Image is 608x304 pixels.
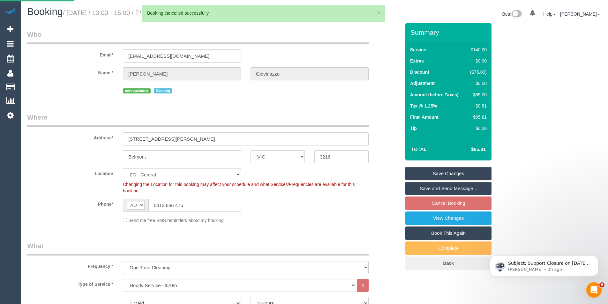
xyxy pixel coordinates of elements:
[468,80,487,86] div: $0.00
[147,10,380,16] div: Booking cancelled successfully
[154,88,172,93] span: Geelong
[22,67,118,76] label: Name *
[410,80,435,86] label: Adjustment
[468,58,487,64] div: $0.00
[22,279,118,287] label: Type of Service *
[251,67,369,80] input: Last Name*
[543,11,556,17] a: Help
[27,30,369,44] legend: Who
[468,125,487,131] div: $0.00
[148,199,241,212] input: Phone*
[405,211,492,225] a: View Changes
[405,182,492,195] a: Save and Send Message...
[410,69,429,75] label: Discount
[410,29,488,36] h3: Summary
[560,11,600,17] a: [PERSON_NAME]
[128,218,224,223] span: Send me free SMS reminders about my booking
[314,150,369,163] input: Post Code*
[480,242,608,287] iframe: Intercom notifications message
[22,49,118,58] label: Email*
[4,6,17,15] img: Automaid Logo
[410,125,417,131] label: Tip
[22,261,118,270] label: Frequency *
[123,67,241,80] input: First Name*
[123,182,355,193] span: Changing the Location for this booking may affect your schedule and what Services/Frequencies are...
[405,167,492,180] a: Save Changes
[27,241,369,256] legend: What
[22,132,118,141] label: Address*
[27,6,63,17] span: Booking
[410,47,426,53] label: Service
[410,103,437,109] label: Tax @ 1.25%
[468,114,487,120] div: $65.81
[452,147,486,152] h4: $65.81
[27,113,369,127] legend: Where
[468,92,487,98] div: $65.00
[123,150,241,163] input: Suburb*
[123,88,151,93] span: new customer
[22,168,118,177] label: Location
[63,9,242,16] small: / [DATE] / 13:00 - 15:00 / [PERSON_NAME]
[502,11,522,17] a: Beta
[410,58,424,64] label: Extras
[405,256,492,270] a: Back
[586,282,602,298] iframe: Intercom live chat
[22,199,118,207] label: Phone*
[599,282,604,287] span: 9
[410,114,439,120] label: Final Amount
[468,69,487,75] div: ($75.00)
[411,146,427,152] strong: Total
[468,47,487,53] div: $140.00
[405,226,492,240] a: Book This Again
[511,10,522,19] img: New interface
[468,103,487,109] div: $0.81
[123,49,241,63] input: Email*
[377,9,381,16] button: ×
[410,92,458,98] label: Amount (before Taxes)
